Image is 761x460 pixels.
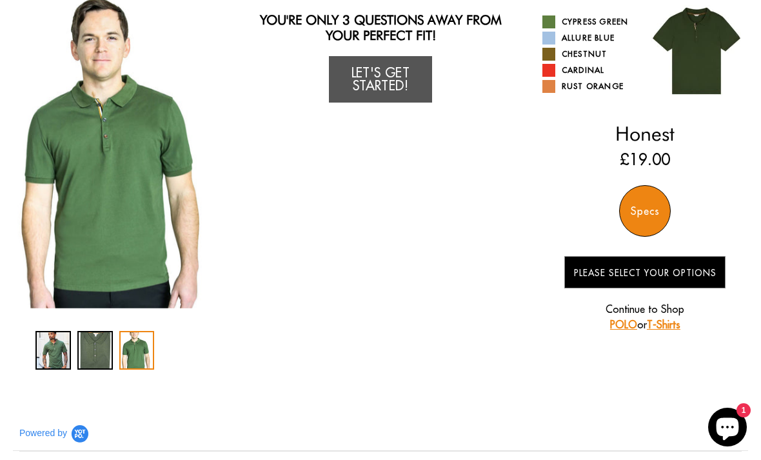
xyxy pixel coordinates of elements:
[19,428,67,439] span: Powered by
[610,318,637,331] a: POLO
[647,318,680,331] a: T-Shirts
[542,80,636,93] a: Rust Orange
[259,12,502,43] h2: You're only 3 questions away from your perfect fit!
[542,15,636,28] a: Cypress Green
[77,331,113,370] div: 2 / 3
[542,122,748,145] h2: Honest
[329,56,432,103] a: Let's Get Started!
[542,32,636,45] a: Allure Blue
[564,256,726,288] button: Please Select Your Options
[119,331,155,370] div: 3 / 3
[704,408,751,450] inbox-online-store-chat: Shopify online store chat
[620,148,670,171] ins: £19.00
[619,185,671,237] div: Specs
[542,48,636,61] a: Chestnut
[564,301,726,332] p: Continue to Shop or
[35,331,71,370] div: 1 / 3
[574,267,717,279] span: Please Select Your Options
[542,64,636,77] a: Cardinal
